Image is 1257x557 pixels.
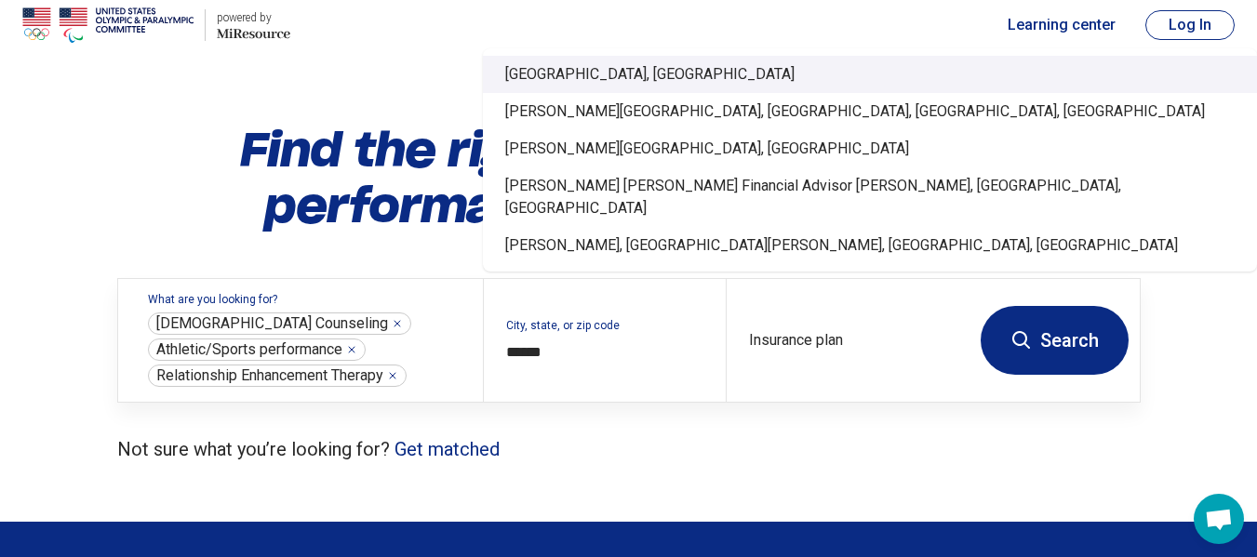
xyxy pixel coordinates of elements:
[148,365,407,387] div: Relationship Enhancement Therapy
[483,167,1257,227] div: [PERSON_NAME] [PERSON_NAME] Financial Advisor [PERSON_NAME], [GEOGRAPHIC_DATA], [GEOGRAPHIC_DATA]
[156,340,342,359] span: Athletic/Sports performance
[117,122,1141,233] h1: Find the right mental health and performance services for you
[148,312,411,335] div: Christian Counseling
[156,366,383,385] span: Relationship Enhancement Therapy
[156,314,388,333] span: [DEMOGRAPHIC_DATA] Counseling
[148,338,366,361] div: Athletic/Sports performance
[1008,14,1116,36] a: Learning center
[117,436,1141,462] p: Not sure what you’re looking for?
[394,438,500,460] a: Get matched
[1194,494,1244,544] div: Open chat
[981,306,1129,375] button: Search
[387,370,398,381] button: Relationship Enhancement Therapy
[483,48,1257,272] div: Suggestions
[22,3,194,47] img: USOPC
[148,294,461,305] label: What are you looking for?
[1145,10,1235,40] button: Log In
[217,9,290,26] div: powered by
[346,344,357,355] button: Athletic/Sports performance
[483,93,1257,130] div: [PERSON_NAME][GEOGRAPHIC_DATA], [GEOGRAPHIC_DATA], [GEOGRAPHIC_DATA], [GEOGRAPHIC_DATA]
[483,130,1257,167] div: [PERSON_NAME][GEOGRAPHIC_DATA], [GEOGRAPHIC_DATA]
[392,318,403,329] button: Christian Counseling
[483,227,1257,264] div: [PERSON_NAME], [GEOGRAPHIC_DATA][PERSON_NAME], [GEOGRAPHIC_DATA], [GEOGRAPHIC_DATA]
[483,56,1257,93] div: [GEOGRAPHIC_DATA], [GEOGRAPHIC_DATA]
